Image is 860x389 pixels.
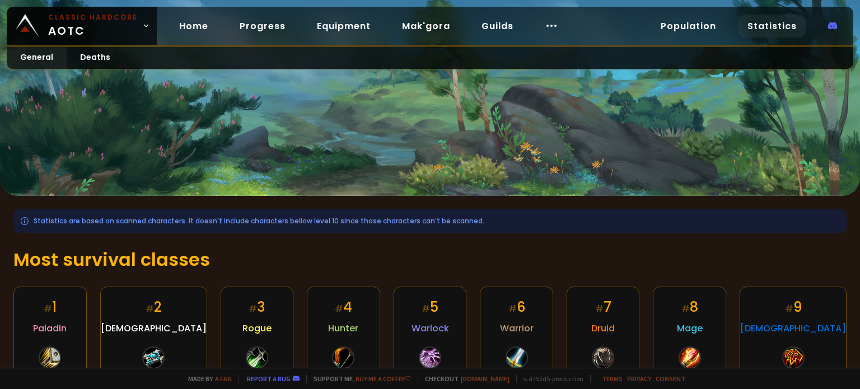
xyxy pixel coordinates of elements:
a: Home [170,15,217,38]
div: 2 [146,297,162,317]
a: General [7,47,67,69]
span: Warrior [500,321,534,335]
a: Population [652,15,725,38]
a: Privacy [627,374,651,383]
a: a fan [215,374,232,383]
a: Classic HardcoreAOTC [7,7,157,45]
a: Terms [602,374,623,383]
span: Mage [677,321,703,335]
span: v. d752d5 - production [516,374,583,383]
span: Hunter [328,321,358,335]
small: # [249,302,257,315]
small: # [335,302,343,315]
a: Progress [231,15,295,38]
div: Statistics are based on scanned characters. It doesn't include characters bellow level 10 since t... [13,209,847,233]
div: 7 [595,297,611,317]
small: # [146,302,154,315]
a: Buy me a coffee [356,374,411,383]
small: # [785,302,793,315]
a: Statistics [739,15,806,38]
span: Support me, [306,374,411,383]
span: [DEMOGRAPHIC_DATA] [740,321,846,335]
a: Guilds [473,15,522,38]
span: Made by [181,374,232,383]
h1: Most survival classes [13,246,847,273]
a: Equipment [308,15,380,38]
div: 8 [681,297,698,317]
a: Deaths [67,47,124,69]
small: # [595,302,604,315]
span: Checkout [418,374,510,383]
small: Classic Hardcore [48,12,138,22]
div: 3 [249,297,265,317]
a: Mak'gora [393,15,459,38]
span: Warlock [412,321,449,335]
span: [DEMOGRAPHIC_DATA] [101,321,207,335]
span: Paladin [33,321,67,335]
small: # [44,302,52,315]
a: [DOMAIN_NAME] [461,374,510,383]
div: 5 [422,297,438,317]
div: 9 [785,297,802,317]
small: # [422,302,430,315]
a: Report a bug [247,374,291,383]
a: Consent [656,374,685,383]
span: Druid [591,321,615,335]
div: 4 [335,297,352,317]
div: 1 [44,297,57,317]
small: # [508,302,517,315]
small: # [681,302,690,315]
span: AOTC [48,12,138,39]
span: Rogue [242,321,272,335]
div: 6 [508,297,525,317]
